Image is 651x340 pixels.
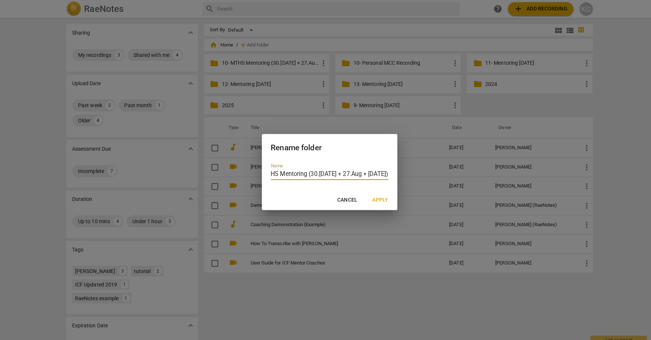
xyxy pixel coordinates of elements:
label: Name [268,161,280,166]
span: Cancel [333,194,353,202]
button: Cancel [328,191,359,205]
h2: Rename folder [268,141,384,151]
button: Apply [362,191,390,205]
span: Apply [368,194,384,202]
